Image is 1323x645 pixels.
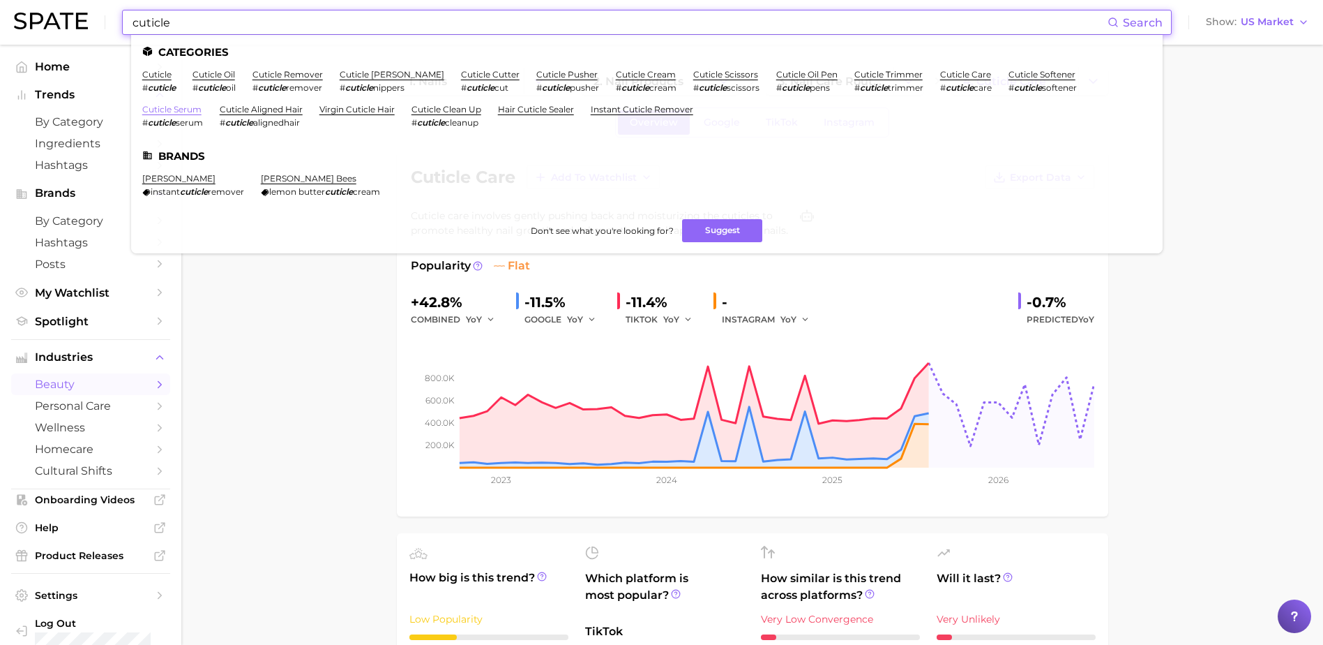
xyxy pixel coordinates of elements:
div: GOOGLE [524,311,606,328]
button: ShowUS Market [1202,13,1313,31]
span: Trends [35,89,146,101]
a: Onboarding Videos [11,489,170,510]
em: cuticle [699,82,727,93]
span: Posts [35,258,146,271]
div: Low Popularity [409,611,568,628]
span: Ingredients [35,137,146,150]
a: cuticle [142,69,172,80]
em: cuticle [325,186,353,197]
span: # [252,82,258,93]
a: cuticle scissors [693,69,758,80]
div: 3 / 10 [409,635,568,640]
span: # [616,82,621,93]
em: cuticle [198,82,226,93]
tspan: 2023 [491,475,511,485]
button: Industries [11,347,170,368]
em: cuticle [782,82,810,93]
span: # [854,82,860,93]
span: by Category [35,214,146,228]
button: YoY [663,311,693,328]
a: cuticle pusher [536,69,598,80]
a: Product Releases [11,545,170,566]
span: cream [353,186,380,197]
span: remover [208,186,244,197]
a: cuticle cutter [461,69,520,80]
span: YoY [780,313,796,325]
a: cuticle serum [142,104,202,114]
em: cuticle [345,82,373,93]
span: scissors [727,82,759,93]
a: instant cuticle remover [591,104,693,114]
tspan: 2024 [656,475,677,485]
tspan: 2025 [822,475,842,485]
em: cuticle [860,82,888,93]
span: softener [1042,82,1077,93]
span: Show [1206,18,1237,26]
a: cuticle [PERSON_NAME] [340,69,444,80]
em: cuticle [148,117,176,128]
button: Brands [11,183,170,204]
span: instant [151,186,180,197]
input: Search here for a brand, industry, or ingredient [131,10,1107,34]
a: cuticle care [940,69,991,80]
span: flat [494,258,530,274]
span: # [940,82,946,93]
div: Very Low Convergence [761,611,920,628]
span: lemon butter [269,186,325,197]
em: cuticle [180,186,208,197]
span: My Watchlist [35,286,146,299]
span: Spotlight [35,315,146,328]
a: cuticle oil pen [776,69,838,80]
a: Spotlight [11,311,170,332]
span: remover [286,82,322,93]
em: cuticle [417,117,445,128]
div: -0.7% [1027,291,1094,313]
span: care [974,82,992,93]
li: Categories [142,46,1151,58]
button: YoY [780,311,810,328]
button: YoY [567,311,597,328]
span: Popularity [411,258,471,274]
span: Hashtags [35,236,146,249]
span: Settings [35,589,146,602]
a: Help [11,517,170,538]
a: My Watchlist [11,282,170,304]
div: - [722,291,819,313]
div: +42.8% [411,291,505,313]
em: cuticle [621,82,649,93]
a: [PERSON_NAME] [142,173,216,184]
a: by Category [11,210,170,232]
span: # [192,82,198,93]
a: Ingredients [11,133,170,154]
span: Home [35,60,146,73]
span: # [461,82,467,93]
a: cuticle remover [252,69,323,80]
a: homecare [11,438,170,460]
div: INSTAGRAM [722,311,819,328]
span: Don't see what you're looking for? [531,225,674,236]
span: wellness [35,421,146,434]
span: pusher [570,82,599,93]
div: 1 / 10 [937,635,1096,640]
a: personal care [11,395,170,417]
span: # [411,117,417,128]
span: # [536,82,542,93]
a: beauty [11,373,170,395]
span: personal care [35,399,146,413]
span: How big is this trend? [409,570,568,604]
em: cuticle [467,82,494,93]
a: by Category [11,111,170,133]
span: alignedhair [253,117,300,128]
a: Hashtags [11,154,170,176]
span: Predicted [1027,311,1094,328]
span: Help [35,521,146,534]
span: serum [176,117,203,128]
tspan: 2026 [988,475,1008,485]
em: cuticle [258,82,286,93]
em: cuticle [542,82,570,93]
div: Very Unlikely [937,611,1096,628]
span: Will it last? [937,570,1096,604]
span: YoY [466,313,482,325]
span: YoY [567,313,583,325]
span: Onboarding Videos [35,494,146,506]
